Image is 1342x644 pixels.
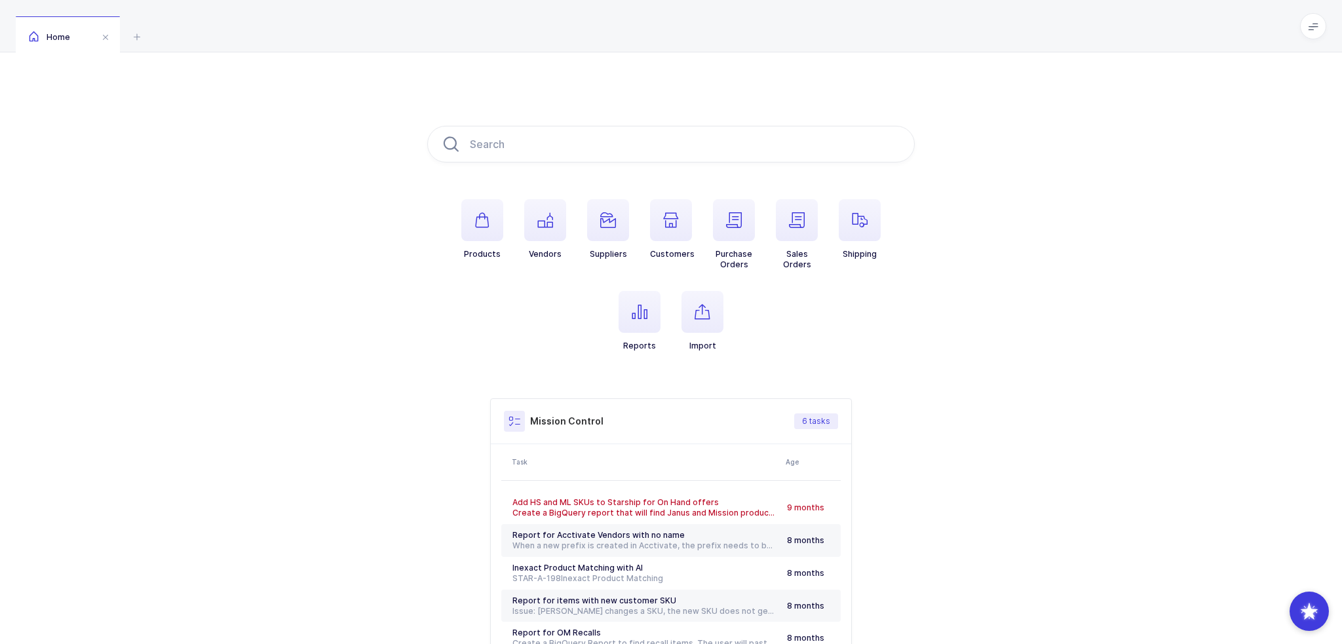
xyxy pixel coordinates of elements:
[530,415,604,428] h3: Mission Control
[650,199,695,259] button: Customers
[802,416,830,426] span: 6 tasks
[29,32,70,42] span: Home
[461,199,503,259] button: Products
[681,291,723,351] button: Import
[587,199,629,259] button: Suppliers
[776,199,818,270] button: SalesOrders
[839,199,881,259] button: Shipping
[619,291,661,351] button: Reports
[713,199,755,270] button: PurchaseOrders
[427,126,915,162] input: Search
[524,199,566,259] button: Vendors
